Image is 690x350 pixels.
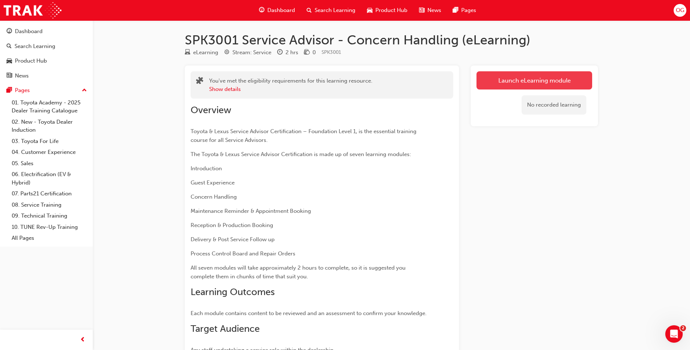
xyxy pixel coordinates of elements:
[361,3,413,18] a: car-iconProduct Hub
[3,69,90,83] a: News
[427,6,441,15] span: News
[413,3,447,18] a: news-iconNews
[286,48,298,57] div: 2 hrs
[191,165,222,172] span: Introduction
[453,6,458,15] span: pages-icon
[3,54,90,68] a: Product Hub
[9,188,90,199] a: 07. Parts21 Certification
[665,325,683,343] iframe: Intercom live chat
[191,128,418,143] span: Toyota & Lexus Service Advisor Certification – Foundation Level 1, is the essential training cour...
[9,169,90,188] a: 06. Electrification (EV & Hybrid)
[9,136,90,147] a: 03. Toyota For Life
[9,116,90,136] a: 02. New - Toyota Dealer Induction
[191,265,407,280] span: All seven modules will take approximately 2 hours to complete, so it is suggested you complete th...
[301,3,361,18] a: search-iconSearch Learning
[7,28,12,35] span: guage-icon
[680,325,686,331] span: 2
[7,43,12,50] span: search-icon
[9,222,90,233] a: 10. TUNE Rev-Up Training
[191,310,427,317] span: Each module contains content to be reviewed and an assessment to confirm your knowledge.
[191,151,411,158] span: The Toyota & Lexus Service Advisor Certification is made up of seven learning modules:
[3,84,90,97] button: Pages
[259,6,264,15] span: guage-icon
[267,6,295,15] span: Dashboard
[7,87,12,94] span: pages-icon
[9,199,90,211] a: 08. Service Training
[447,3,482,18] a: pages-iconPages
[522,95,586,115] div: No recorded learning
[9,210,90,222] a: 09. Technical Training
[3,40,90,53] a: Search Learning
[304,48,316,57] div: Price
[15,27,43,36] div: Dashboard
[322,49,341,55] span: Learning resource code
[193,48,218,57] div: eLearning
[232,48,271,57] div: Stream: Service
[209,77,372,93] div: You've met the eligibility requirements for this learning resource.
[476,71,592,90] a: Launch eLearning module
[191,250,295,257] span: Process Control Board and Repair Orders
[304,49,310,56] span: money-icon
[277,49,283,56] span: clock-icon
[80,335,85,345] span: prev-icon
[224,49,230,56] span: target-icon
[3,25,90,38] a: Dashboard
[9,147,90,158] a: 04. Customer Experience
[3,23,90,84] button: DashboardSearch LearningProduct HubNews
[196,77,203,86] span: puzzle-icon
[185,49,190,56] span: learningResourceType_ELEARNING-icon
[191,222,273,228] span: Reception & Production Booking
[674,4,686,17] button: OG
[419,6,424,15] span: news-icon
[277,48,298,57] div: Duration
[191,194,237,200] span: Concern Handling
[191,179,235,186] span: Guest Experience
[15,57,47,65] div: Product Hub
[191,323,260,334] span: Target Audience
[185,32,598,48] h1: SPK3001 Service Advisor - Concern Handling (eLearning)
[15,72,29,80] div: News
[7,73,12,79] span: news-icon
[191,286,275,298] span: Learning Outcomes
[253,3,301,18] a: guage-iconDashboard
[15,42,55,51] div: Search Learning
[7,58,12,64] span: car-icon
[9,232,90,244] a: All Pages
[9,158,90,169] a: 05. Sales
[312,48,316,57] div: 0
[191,104,231,116] span: Overview
[191,208,311,214] span: Maintenance Reminder & Appointment Booking
[185,48,218,57] div: Type
[315,6,355,15] span: Search Learning
[375,6,407,15] span: Product Hub
[367,6,372,15] span: car-icon
[9,97,90,116] a: 01. Toyota Academy - 2025 Dealer Training Catalogue
[224,48,271,57] div: Stream
[676,6,684,15] span: OG
[209,85,241,94] button: Show details
[307,6,312,15] span: search-icon
[4,2,61,19] img: Trak
[15,86,30,95] div: Pages
[461,6,476,15] span: Pages
[82,86,87,95] span: up-icon
[191,236,275,243] span: Delivery & Post Service Follow up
